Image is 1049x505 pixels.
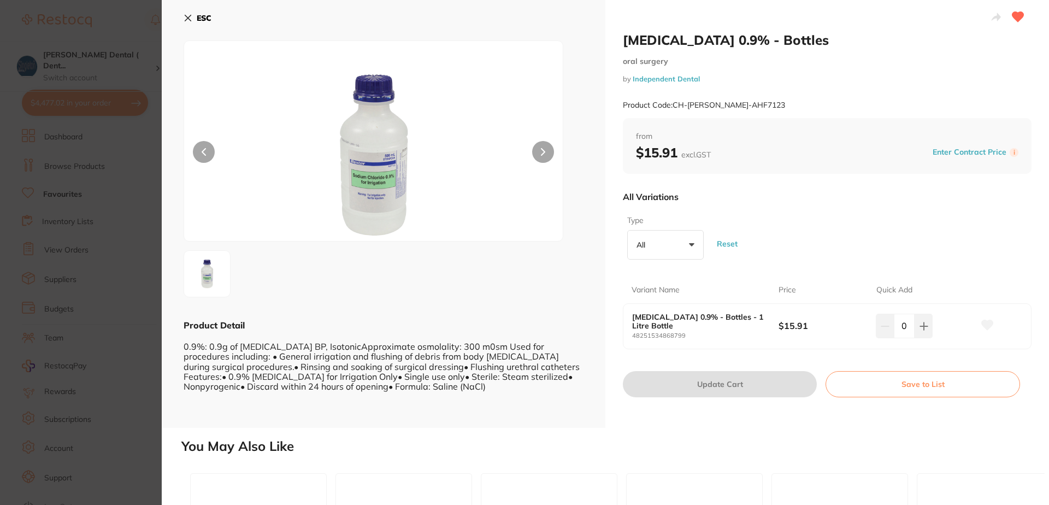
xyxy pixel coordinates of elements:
[681,150,711,160] span: excl. GST
[876,285,912,296] p: Quick Add
[623,75,1032,83] small: by
[623,191,679,202] p: All Variations
[779,320,867,332] b: $15.91
[1010,148,1018,157] label: i
[260,68,487,241] img: JndpZHRoPTE5MjA
[623,101,785,110] small: Product Code: CH-[PERSON_NAME]-AHF7123
[826,371,1020,397] button: Save to List
[187,254,227,293] img: JndpZHRoPTE5MjA
[184,320,245,331] b: Product Detail
[623,32,1032,48] h2: [MEDICAL_DATA] 0.9% - Bottles
[929,147,1010,157] button: Enter Contract Price
[632,313,764,330] b: [MEDICAL_DATA] 0.9% - Bottles - 1 Litre Bottle
[184,9,211,27] button: ESC
[623,57,1032,66] small: oral surgery
[632,285,680,296] p: Variant Name
[714,224,741,264] button: Reset
[779,285,796,296] p: Price
[181,439,1045,454] h2: You May Also Like
[197,13,211,23] b: ESC
[632,332,779,339] small: 48251534868799
[633,74,700,83] a: Independent Dental
[636,144,711,161] b: $15.91
[637,240,650,250] p: All
[184,331,584,391] div: 0.9%: 0.9g of [MEDICAL_DATA] BP, IsotonicApproximate osmolality: 300 m0sm Used for procedures inc...
[627,230,704,260] button: All
[636,131,1018,142] span: from
[623,371,817,397] button: Update Cart
[627,215,700,226] label: Type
